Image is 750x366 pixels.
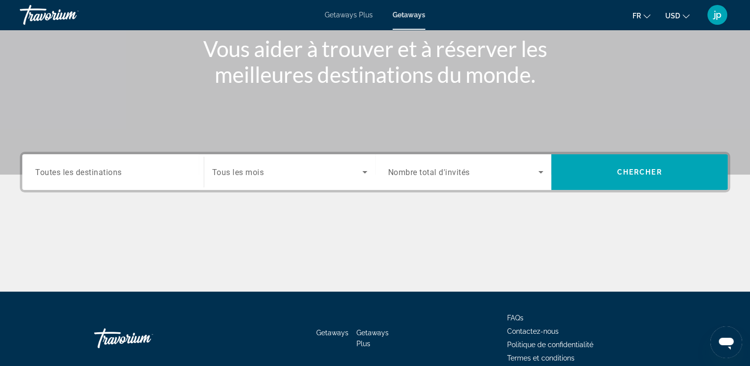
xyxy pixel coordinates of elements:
a: Contactez-nous [507,327,559,335]
button: User Menu [704,4,730,25]
a: Travorium [20,2,119,28]
button: Change language [633,8,650,23]
span: jp [714,10,721,20]
span: Chercher [617,168,662,176]
button: Search [551,154,728,190]
a: Politique de confidentialité [507,341,593,349]
a: Getaways Plus [356,329,389,348]
input: Select destination [35,167,191,179]
a: Getaways Plus [325,11,373,19]
span: fr [633,12,641,20]
a: Getaways [393,11,425,19]
span: Tous les mois [212,168,264,177]
iframe: Bouton de lancement de la fenêtre de messagerie [710,326,742,358]
button: Change currency [665,8,690,23]
a: Go Home [94,323,193,353]
a: Termes et conditions [507,354,575,362]
span: Nombre total d'invités [388,168,470,177]
div: Search widget [22,154,728,190]
a: FAQs [507,314,523,322]
a: Getaways [316,329,348,337]
span: Toutes les destinations [35,167,122,177]
span: USD [665,12,680,20]
h1: Vous aider à trouver et à réserver les meilleures destinations du monde. [189,36,561,87]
